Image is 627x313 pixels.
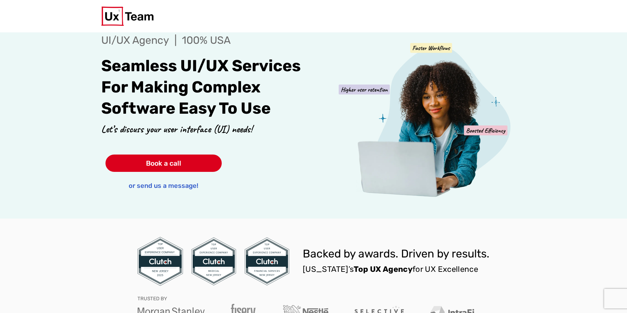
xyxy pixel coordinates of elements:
[105,155,222,172] a: Book a call
[137,237,183,286] img: Clutch top user experience company in New Jersey
[354,265,412,274] strong: Top UX Agency
[594,282,627,313] iframe: Chat Widget
[101,122,314,137] p: Let’s discuss your user interface (UI) needs!
[244,237,290,286] img: Clutch top user experience company for financial services in New Jersey
[101,7,153,26] img: UX Team
[146,160,181,167] span: Book a call
[303,264,490,274] p: [US_STATE]’s for UX Excellence
[101,55,314,119] h1: Seamless UI/UX Services For Making Complex Software Easy To Use
[101,32,314,48] p: UI/UX Agency | 100% USA
[191,237,236,286] img: Clutch top user experience company for medical in New Jersey
[303,247,490,260] span: Backed by awards. Driven by results.
[547,32,627,49] span: Book a meeting
[137,296,167,301] p: TRUSTED BY
[105,177,221,194] span: or send us a message!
